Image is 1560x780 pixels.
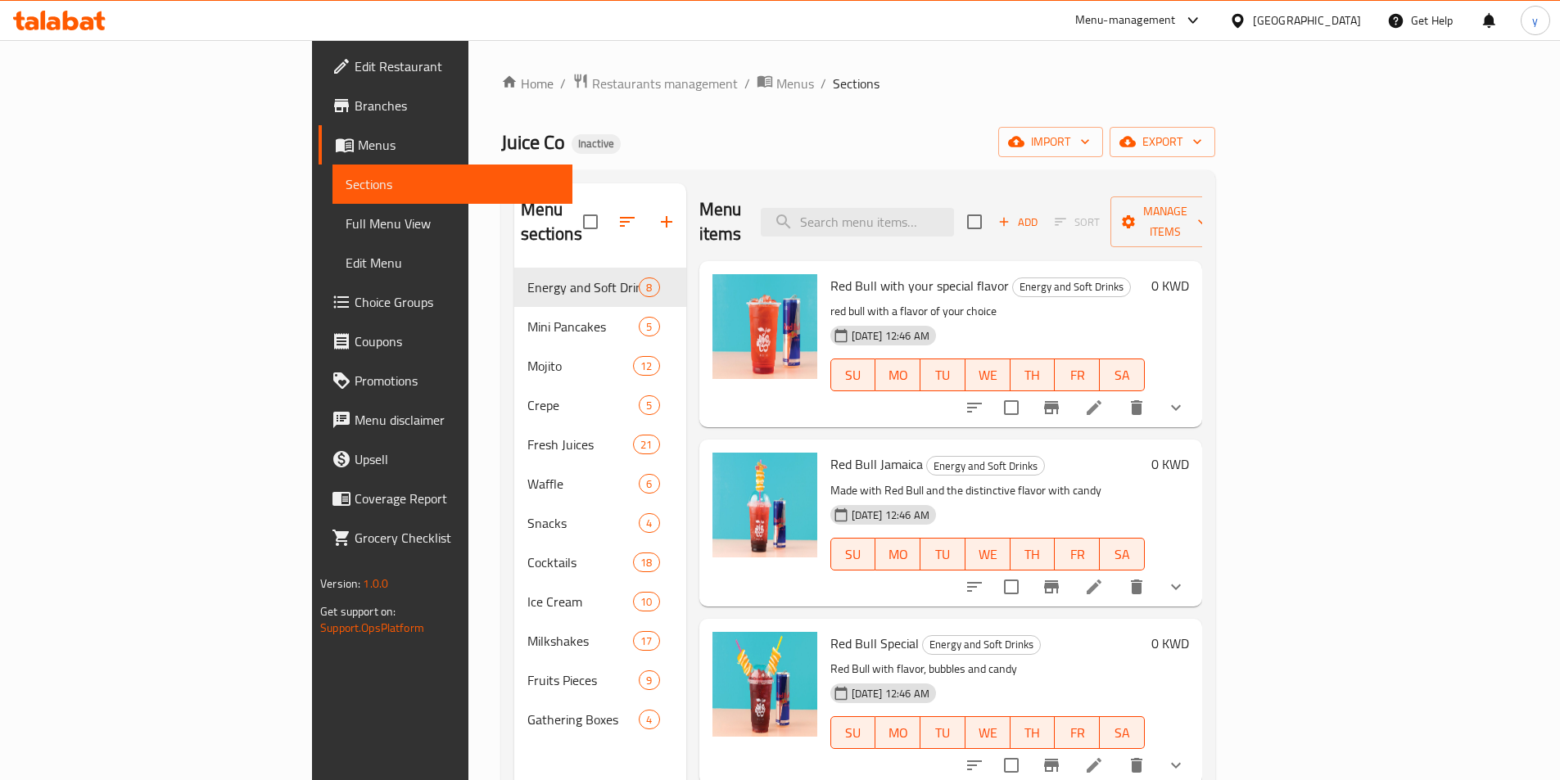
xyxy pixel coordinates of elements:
[527,277,640,297] span: Energy and Soft Drinks
[634,358,658,374] span: 12
[640,476,658,492] span: 6
[355,449,559,469] span: Upsell
[712,453,817,557] img: Red Bull Jamaica
[514,307,686,346] div: Mini Pancakes5
[1084,577,1104,597] a: Edit menu item
[1017,721,1049,745] span: TH
[1124,201,1207,242] span: Manage items
[920,716,965,749] button: TU
[634,437,658,453] span: 21
[640,673,658,688] span: 9
[319,361,572,400] a: Promotions
[319,47,572,86] a: Edit Restaurant
[633,592,659,611] div: items
[926,456,1045,476] div: Energy and Soft Drinks
[527,513,640,533] div: Snacks
[634,633,658,649] span: 17
[363,573,388,594] span: 1.0.0
[830,273,1009,298] span: Red Bull with your special flavor
[998,127,1103,157] button: import
[346,253,559,273] span: Edit Menu
[1013,277,1130,296] span: Energy and Soft Drinks
[527,552,634,572] span: Cocktails
[927,721,959,745] span: TU
[955,567,994,606] button: sort-choices
[955,388,994,427] button: sort-choices
[699,197,742,246] h2: Menu items
[355,371,559,390] span: Promotions
[319,479,572,518] a: Coverage Report
[1084,755,1104,775] a: Edit menu item
[972,363,1004,387] span: WE
[514,268,686,307] div: Energy and Soft Drinks8
[994,570,1029,604] span: Select to update
[640,712,658,728] span: 4
[1032,567,1071,606] button: Branch-specific-item
[527,395,640,415] span: Crepe
[830,358,876,391] button: SU
[639,710,659,729] div: items
[332,243,572,282] a: Edit Menu
[514,346,686,385] div: Mojito12
[1117,567,1156,606] button: delete
[640,398,658,413] span: 5
[634,555,658,570] span: 18
[514,425,686,464] div: Fresh Juices21
[1253,11,1361,29] div: [GEOGRAPHIC_DATA]
[920,358,965,391] button: TU
[744,74,750,93] li: /
[572,137,621,151] span: Inactive
[639,670,659,690] div: items
[1011,716,1056,749] button: TH
[875,716,920,749] button: MO
[355,528,559,548] span: Grocery Checklist
[821,74,826,93] li: /
[882,721,914,745] span: MO
[527,670,640,690] div: Fruits Pieces
[1106,543,1138,566] span: SA
[355,331,559,351] span: Coupons
[319,518,572,557] a: Grocery Checklist
[514,700,686,739] div: Gathering Boxes4
[319,125,572,165] a: Menus
[1044,210,1110,235] span: Select section first
[332,165,572,204] a: Sections
[1061,363,1093,387] span: FR
[527,592,634,611] span: Ice Cream
[1166,577,1186,597] svg: Show Choices
[514,261,686,746] nav: Menu sections
[634,594,658,610] span: 10
[830,480,1145,501] p: Made with Red Bull and the distinctive flavor with candy
[1011,538,1056,570] button: TH
[346,214,559,233] span: Full Menu View
[527,356,634,376] div: Mojito
[882,543,914,566] span: MO
[514,543,686,582] div: Cocktails18
[712,632,817,737] img: Red Bull Special
[1151,274,1189,297] h6: 0 KWD
[527,317,640,336] div: Mini Pancakes
[332,204,572,243] a: Full Menu View
[838,721,870,745] span: SU
[639,474,659,494] div: items
[1166,398,1186,417] svg: Show Choices
[965,358,1011,391] button: WE
[514,503,686,543] div: Snacks4
[845,686,936,701] span: [DATE] 12:46 AM
[527,474,640,494] div: Waffle
[514,464,686,503] div: Waffle6
[358,135,559,155] span: Menus
[830,659,1145,679] p: Red Bull with flavor, bubbles and candy
[992,210,1044,235] button: Add
[640,516,658,531] span: 4
[1055,716,1100,749] button: FR
[527,631,634,651] div: Milkshakes
[647,202,686,241] button: Add section
[572,134,621,154] div: Inactive
[1061,721,1093,745] span: FR
[994,390,1029,425] span: Select to update
[992,210,1044,235] span: Add item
